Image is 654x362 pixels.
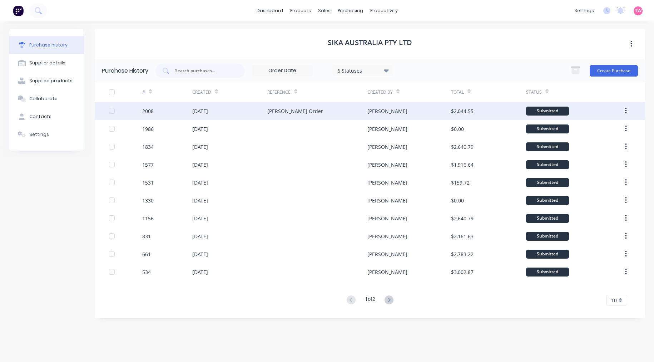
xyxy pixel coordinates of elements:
div: Purchase history [29,42,68,48]
div: [PERSON_NAME] [367,161,407,168]
h1: Sika Australia Pty LTD [328,38,412,47]
div: $3,002.87 [451,268,474,276]
div: [DATE] [192,125,208,133]
div: products [287,5,314,16]
div: [DATE] [192,250,208,258]
div: 1531 [142,179,154,186]
div: [PERSON_NAME] [367,107,407,115]
span: TW [635,8,641,14]
div: $2,783.22 [451,250,474,258]
div: 1577 [142,161,154,168]
div: sales [314,5,334,16]
div: Settings [29,131,49,138]
div: Contacts [29,113,51,120]
div: settings [571,5,598,16]
button: Create Purchase [590,65,638,77]
div: $159.72 [451,179,470,186]
div: [DATE] [192,143,208,151]
div: Submitted [526,214,569,223]
div: Purchase History [102,67,148,75]
div: Submitted [526,232,569,241]
button: Purchase history [9,36,84,54]
div: [PERSON_NAME] [367,179,407,186]
div: [DATE] [192,268,208,276]
div: 534 [142,268,151,276]
button: Supplier details [9,54,84,72]
div: Submitted [526,107,569,116]
button: Settings [9,126,84,143]
div: [PERSON_NAME] [367,143,407,151]
div: Created [192,89,211,96]
div: Supplied products [29,78,73,84]
button: Collaborate [9,90,84,108]
img: Factory [13,5,24,16]
div: purchasing [334,5,367,16]
div: Collaborate [29,96,58,102]
div: Reference [267,89,291,96]
div: [PERSON_NAME] [367,268,407,276]
div: 1 of 2 [365,295,375,305]
div: Submitted [526,268,569,277]
button: Contacts [9,108,84,126]
input: Search purchases... [174,67,234,74]
div: [DATE] [192,179,208,186]
div: 831 [142,233,151,240]
div: # [142,89,145,96]
div: $0.00 [451,125,464,133]
div: [PERSON_NAME] [367,233,407,240]
div: 661 [142,250,151,258]
div: Submitted [526,160,569,169]
div: Submitted [526,196,569,205]
div: 6 Statuses [337,67,388,74]
div: productivity [367,5,401,16]
div: [PERSON_NAME] [367,197,407,204]
div: [PERSON_NAME] [367,215,407,222]
div: Supplier details [29,60,65,66]
div: [DATE] [192,197,208,204]
div: Submitted [526,142,569,151]
div: [PERSON_NAME] [367,125,407,133]
div: $2,161.63 [451,233,474,240]
div: [PERSON_NAME] [367,250,407,258]
div: 1156 [142,215,154,222]
div: $2,640.79 [451,143,474,151]
div: Status [526,89,542,96]
div: 1330 [142,197,154,204]
div: $2,640.79 [451,215,474,222]
div: $0.00 [451,197,464,204]
div: $2,044.55 [451,107,474,115]
div: Submitted [526,250,569,259]
div: Submitted [526,124,569,133]
div: Submitted [526,178,569,187]
div: [DATE] [192,107,208,115]
div: [DATE] [192,161,208,168]
div: 1834 [142,143,154,151]
div: 2008 [142,107,154,115]
button: Supplied products [9,72,84,90]
div: 1986 [142,125,154,133]
div: [DATE] [192,215,208,222]
input: Order Date [252,65,312,76]
div: $1,916.64 [451,161,474,168]
div: [DATE] [192,233,208,240]
span: 10 [611,297,617,304]
div: [PERSON_NAME] Order [267,107,323,115]
div: Total [451,89,464,96]
a: dashboard [253,5,287,16]
div: Created By [367,89,393,96]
